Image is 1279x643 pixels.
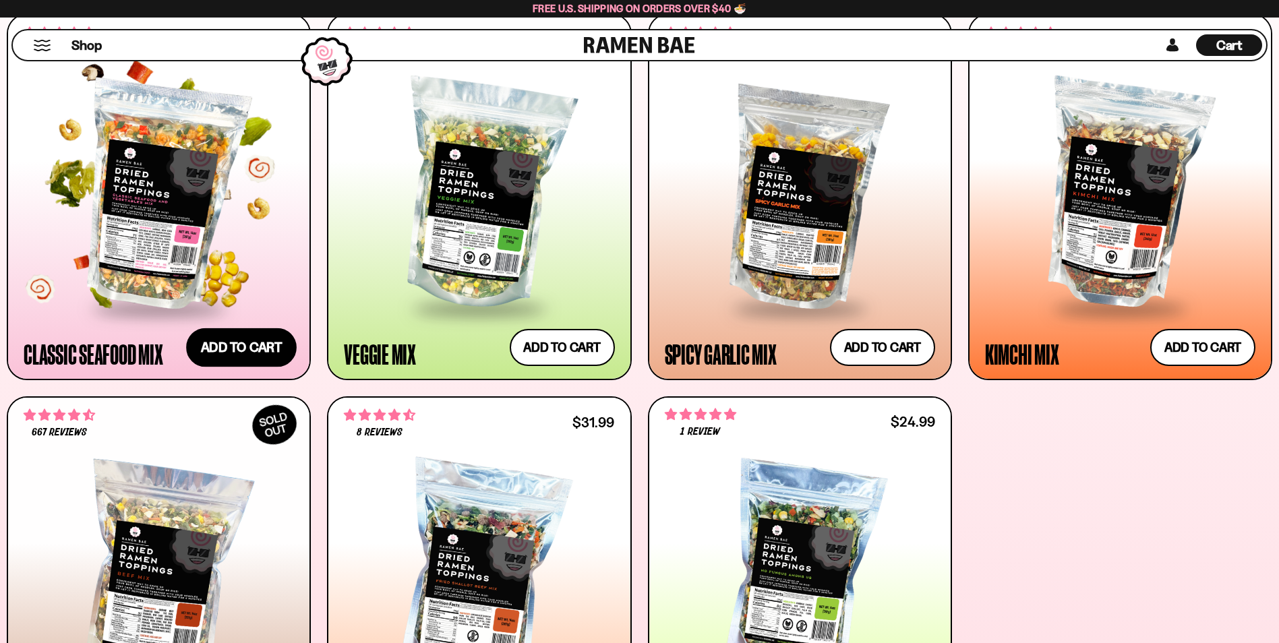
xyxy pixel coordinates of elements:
a: 4.68 stars 2792 reviews $26.99 Classic Seafood Mix Add to cart [7,13,311,379]
span: 1 review [680,427,719,437]
div: Classic Seafood Mix [24,342,162,366]
a: 4.75 stars 941 reviews $25.99 Spicy Garlic Mix Add to cart [648,13,952,379]
span: Shop [71,36,102,55]
div: Veggie Mix [344,342,416,366]
div: SOLD OUT [245,397,303,451]
span: 8 reviews [357,427,403,438]
span: 4.62 stars [344,406,415,424]
div: Kimchi Mix [985,342,1059,366]
div: Spicy Garlic Mix [665,342,777,366]
a: 4.76 stars 426 reviews $25.99 Kimchi Mix Add to cart [968,13,1272,379]
button: Add to cart [830,329,935,366]
span: Cart [1216,37,1243,53]
span: Free U.S. Shipping on Orders over $40 🍜 [533,2,746,15]
button: Mobile Menu Trigger [33,40,51,51]
div: $31.99 [572,416,614,429]
a: Shop [71,34,102,56]
button: Add to cart [186,328,297,367]
span: 667 reviews [32,427,87,438]
span: 5.00 stars [665,406,736,423]
a: Cart [1196,30,1262,60]
a: 4.76 stars 1392 reviews $24.99 Veggie Mix Add to cart [327,13,631,379]
button: Add to cart [510,329,615,366]
span: 4.64 stars [24,406,95,424]
div: $24.99 [891,415,935,428]
button: Add to cart [1150,329,1255,366]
